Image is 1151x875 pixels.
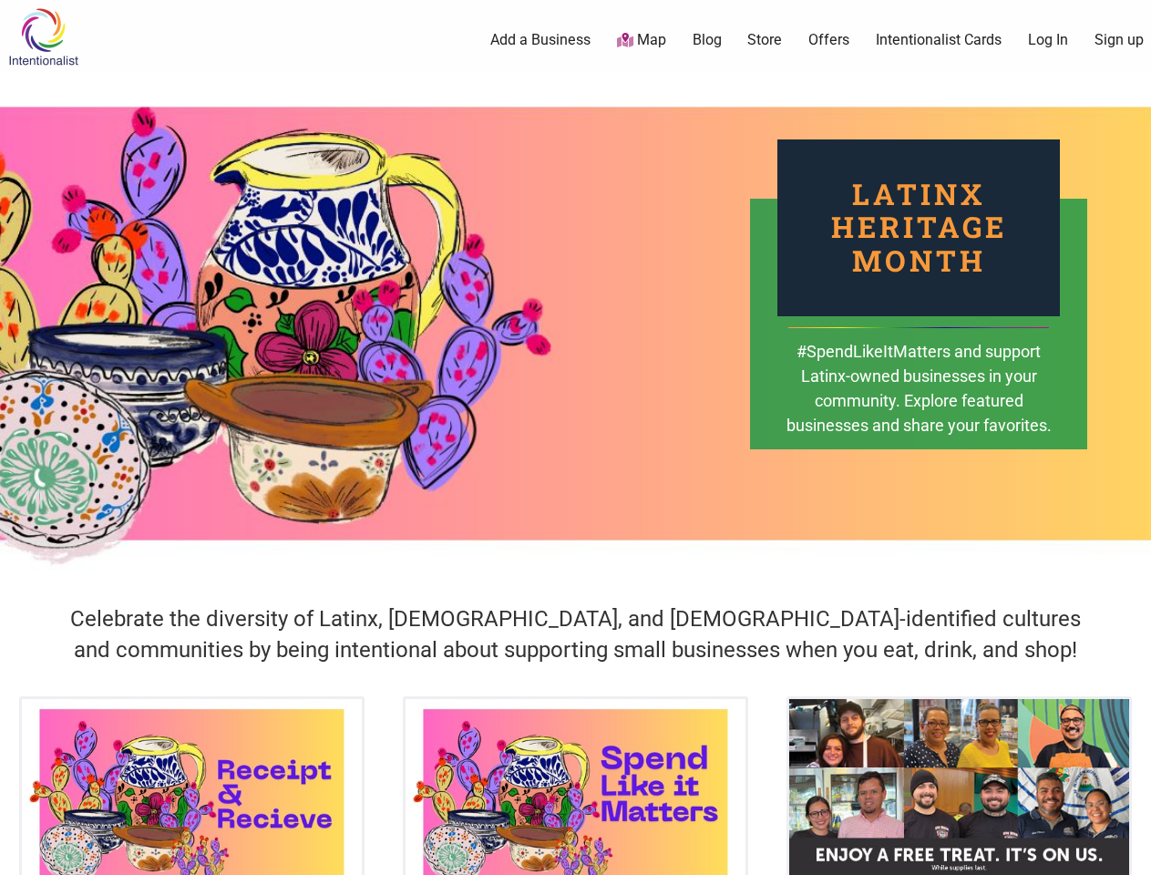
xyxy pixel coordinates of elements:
[693,30,722,50] a: Blog
[785,339,1053,464] div: #SpendLikeItMatters and support Latinx-owned businesses in your community. Explore featured busin...
[1094,30,1144,50] a: Sign up
[490,30,591,50] a: Add a Business
[876,30,1002,50] a: Intentionalist Cards
[57,604,1094,665] h4: Celebrate the diversity of Latinx, [DEMOGRAPHIC_DATA], and [DEMOGRAPHIC_DATA]-identified cultures...
[808,30,849,50] a: Offers
[777,139,1060,316] div: Latinx Heritage Month
[1028,30,1068,50] a: Log In
[747,30,782,50] a: Store
[617,30,666,51] a: Map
